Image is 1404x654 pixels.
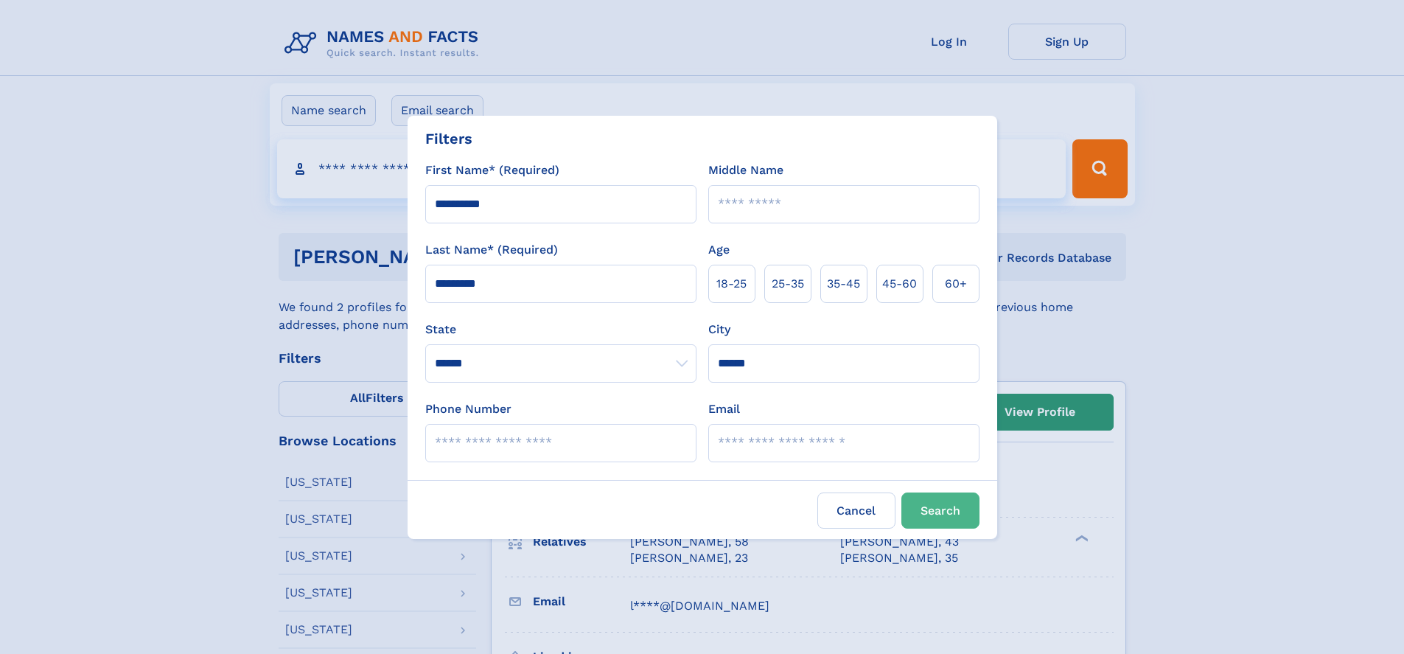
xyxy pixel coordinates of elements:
div: Filters [425,128,472,150]
label: Last Name* (Required) [425,241,558,259]
label: Age [708,241,730,259]
span: 18‑25 [716,275,747,293]
span: 35‑45 [827,275,860,293]
span: 25‑35 [772,275,804,293]
label: Cancel [817,493,895,529]
label: Email [708,400,740,418]
button: Search [901,493,979,529]
span: 45‑60 [882,275,917,293]
label: First Name* (Required) [425,161,559,179]
span: 60+ [945,275,967,293]
label: State [425,321,696,338]
label: Middle Name [708,161,783,179]
label: Phone Number [425,400,511,418]
label: City [708,321,730,338]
